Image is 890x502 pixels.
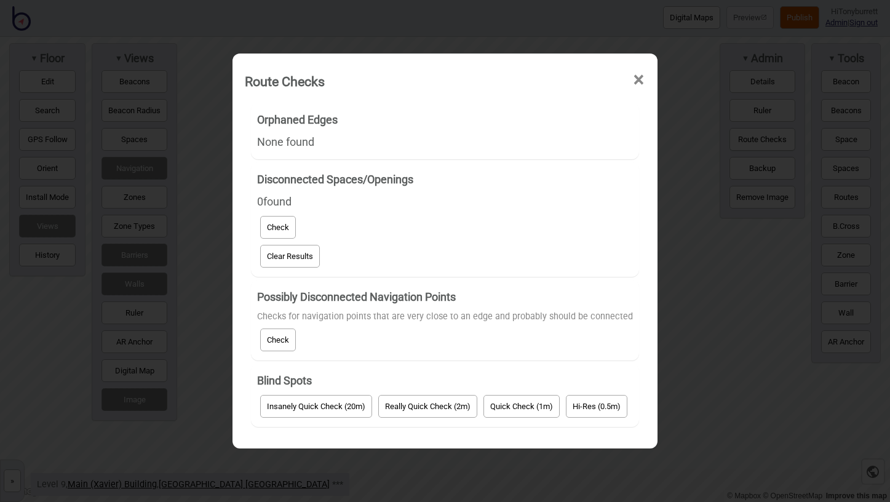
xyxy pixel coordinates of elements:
[260,245,320,268] button: Clear Results
[260,216,296,239] button: Check
[260,395,372,418] button: Insanely Quick Check (20m)
[566,395,627,418] button: Hi-Res (0.5m)
[257,109,633,131] h4: Orphaned Edges
[267,252,313,261] span: Clear Results
[257,169,633,191] h4: Disconnected Spaces/Openings
[260,329,296,351] button: Check
[245,68,325,95] div: Route Checks
[632,60,645,100] span: ×
[257,191,633,213] div: 0 found
[257,308,633,326] div: Checks for navigation points that are very close to an edge and probably should be connected
[378,395,477,418] button: Really Quick Check (2m)
[257,135,314,148] span: None found
[483,395,560,418] button: Quick Check (1m)
[257,370,633,392] h4: Blind Spots
[257,286,633,308] h4: Possibly Disconnected Navigation Points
